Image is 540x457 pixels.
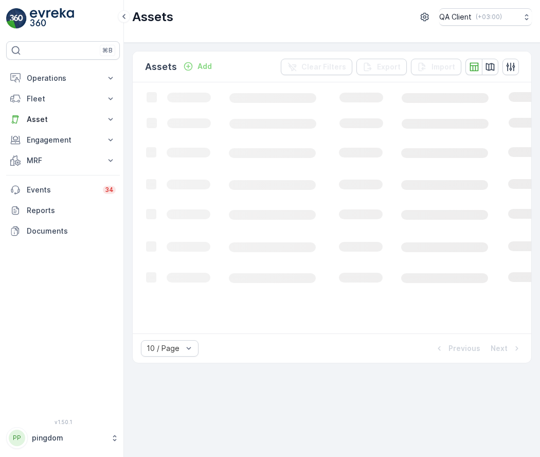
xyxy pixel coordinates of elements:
button: Previous [433,342,481,355]
p: Clear Filters [301,62,346,72]
button: Export [356,59,407,75]
p: ( +03:00 ) [476,13,502,21]
p: Assets [132,9,173,25]
span: v 1.50.1 [6,419,120,425]
p: Documents [27,226,116,236]
p: Add [197,61,212,72]
button: Import [411,59,461,75]
p: Operations [27,73,99,83]
p: ⌘B [102,46,113,55]
button: QA Client(+03:00) [439,8,532,26]
button: Engagement [6,130,120,150]
img: logo [6,8,27,29]
a: Documents [6,221,120,241]
p: pingdom [32,433,105,443]
p: Reports [27,205,116,216]
p: Next [491,343,508,354]
button: Fleet [6,89,120,109]
button: Next [490,342,523,355]
button: Add [179,60,216,73]
a: Reports [6,200,120,221]
a: Events34 [6,180,120,200]
p: Events [27,185,97,195]
p: Fleet [27,94,99,104]
p: Previous [448,343,480,354]
p: Export [377,62,401,72]
img: logo_light-DOdMpM7g.png [30,8,74,29]
p: Engagement [27,135,99,145]
p: Import [431,62,455,72]
p: QA Client [439,12,472,22]
button: Clear Filters [281,59,352,75]
p: MRF [27,155,99,166]
button: Operations [6,68,120,89]
button: PPpingdom [6,427,120,449]
button: Asset [6,109,120,130]
p: Asset [27,114,99,125]
p: 34 [105,186,114,194]
p: Assets [145,60,177,74]
div: PP [9,430,25,446]
button: MRF [6,150,120,171]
